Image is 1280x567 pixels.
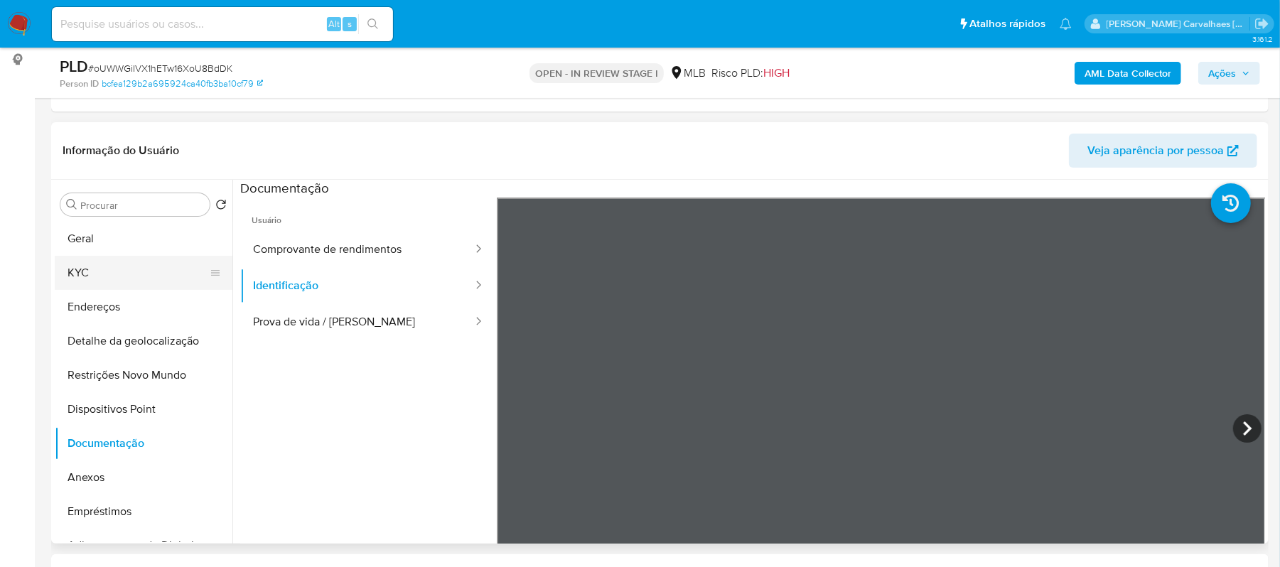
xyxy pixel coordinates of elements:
[60,77,99,90] b: Person ID
[55,256,221,290] button: KYC
[763,65,790,81] span: HIGH
[529,63,664,83] p: OPEN - IN REVIEW STAGE I
[55,529,232,563] button: Adiantamentos de Dinheiro
[215,199,227,215] button: Retornar ao pedido padrão
[1254,16,1269,31] a: Sair
[711,65,790,81] span: Risco PLD:
[80,199,204,212] input: Procurar
[55,290,232,324] button: Endereços
[55,358,232,392] button: Restrições Novo Mundo
[60,55,88,77] b: PLD
[1087,134,1224,168] span: Veja aparência por pessoa
[55,222,232,256] button: Geral
[63,144,179,158] h1: Informação do Usuário
[1208,62,1236,85] span: Ações
[669,65,706,81] div: MLB
[1107,17,1250,31] p: sara.carvalhaes@mercadopago.com.br
[52,15,393,33] input: Pesquise usuários ou casos...
[358,14,387,34] button: search-icon
[348,17,352,31] span: s
[1069,134,1257,168] button: Veja aparência por pessoa
[102,77,263,90] a: bcfea129b2a695924ca40fb3ba10cf79
[88,61,232,75] span: # oUWWGiIVX1hETw16XoU8BdDK
[55,460,232,495] button: Anexos
[1060,18,1072,30] a: Notificações
[55,324,232,358] button: Detalhe da geolocalização
[1075,62,1181,85] button: AML Data Collector
[55,392,232,426] button: Dispositivos Point
[1252,33,1273,45] span: 3.161.2
[1198,62,1260,85] button: Ações
[328,17,340,31] span: Alt
[55,495,232,529] button: Empréstimos
[969,16,1045,31] span: Atalhos rápidos
[55,426,232,460] button: Documentação
[66,199,77,210] button: Procurar
[1085,62,1171,85] b: AML Data Collector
